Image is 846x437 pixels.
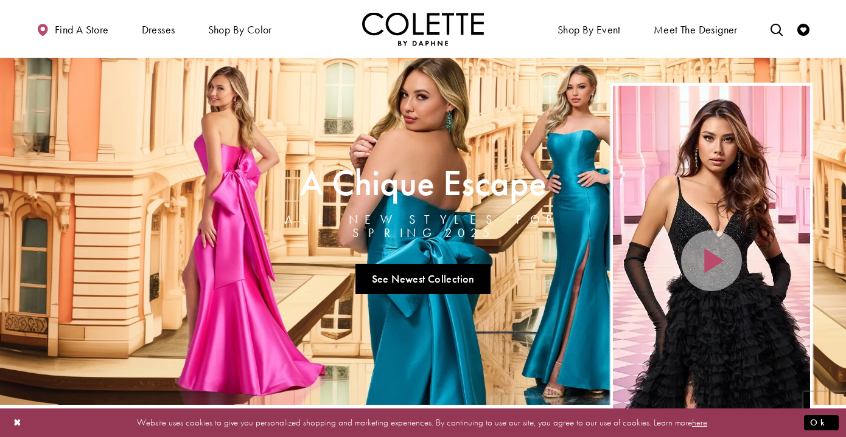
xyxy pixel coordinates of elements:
[205,12,275,46] span: Shop by color
[794,12,813,46] a: Check Wishlist
[651,12,741,46] a: Meet the designer
[236,259,610,299] ul: Slider Links
[142,24,175,36] span: Dresses
[7,412,28,433] button: Close Dialog
[767,12,786,46] a: Toggle search
[554,12,624,46] span: Shop By Event
[208,24,272,36] span: Shop by color
[55,24,109,36] span: Find a store
[88,415,758,431] p: Website uses cookies to give you personalized shopping and marketing experiences. By continuing t...
[804,415,839,430] button: Submit Dialog
[654,24,738,36] span: Meet the designer
[692,416,707,428] a: here
[362,12,484,46] a: Visit Home Page
[139,12,178,46] span: Dresses
[362,12,484,46] img: Colette by Daphne
[355,264,491,294] a: See Newest Collection A Chique Escape All New Styles For Spring 2025
[33,12,111,46] a: Find a store
[558,24,621,36] span: Shop By Event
